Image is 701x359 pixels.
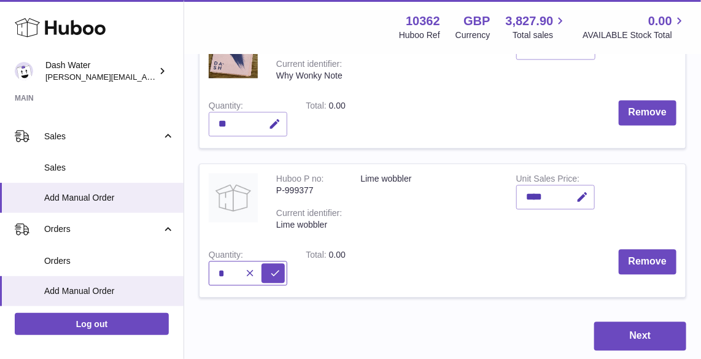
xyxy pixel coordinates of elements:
[44,162,174,174] span: Sales
[276,185,342,196] div: P-999377
[44,285,174,297] span: Add Manual Order
[276,219,342,231] div: Lime wobbler
[276,208,342,221] div: Current identifier
[583,13,686,41] a: 0.00 AVAILABLE Stock Total
[45,60,156,83] div: Dash Water
[209,250,243,263] label: Quantity
[399,29,440,41] div: Huboo Ref
[15,62,33,80] img: james@dash-water.com
[276,174,324,187] div: Huboo P no
[455,29,490,41] div: Currency
[209,101,243,114] label: Quantity
[583,29,686,41] span: AVAILABLE Stock Total
[44,255,174,267] span: Orders
[306,250,328,263] label: Total
[506,13,554,29] span: 3,827.90
[329,250,346,260] span: 0.00
[594,322,686,350] button: Next
[276,70,343,82] div: Why Wonky Note
[619,100,676,125] button: Remove
[463,13,490,29] strong: GBP
[351,164,506,240] td: Lime wobbler
[44,223,161,235] span: Orders
[276,59,342,72] div: Current identifier
[306,101,328,114] label: Total
[45,72,246,82] span: [PERSON_NAME][EMAIL_ADDRESS][DOMAIN_NAME]
[516,174,579,187] label: Unit Sales Price
[406,13,440,29] strong: 10362
[506,13,568,41] a: 3,827.90 Total sales
[15,313,169,335] a: Log out
[648,13,672,29] span: 0.00
[329,101,346,110] span: 0.00
[513,29,567,41] span: Total sales
[209,173,258,222] img: Lime wobbler
[44,192,174,204] span: Add Manual Order
[619,249,676,274] button: Remove
[44,131,161,142] span: Sales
